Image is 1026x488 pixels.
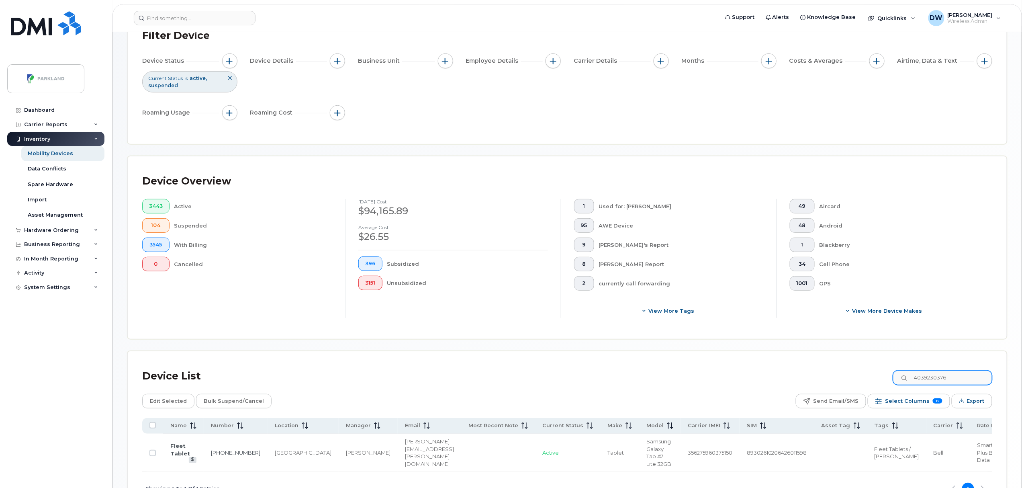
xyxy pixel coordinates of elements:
div: $26.55 [358,230,548,244]
span: Samsung Galaxy Tab A7 Lite 32GB [646,438,671,467]
span: 49 [797,203,808,209]
span: Rate Plan [977,422,1004,429]
div: Aircard [820,199,980,213]
span: Device Details [250,57,296,65]
span: 9 [581,242,587,248]
div: Suspended [174,218,333,233]
span: 356275960375150 [688,449,732,456]
span: Bell [934,449,944,456]
span: Knowledge Base [807,13,856,21]
span: Costs & Averages [789,57,845,65]
span: Roaming Usage [142,109,192,117]
button: 3151 [358,276,382,290]
span: 396 [365,260,376,267]
span: Months [682,57,707,65]
button: Send Email/SMS [796,394,866,408]
a: Knowledge Base [795,9,862,25]
span: 1 [797,242,808,248]
div: AWE Device [599,218,764,233]
button: 34 [790,257,815,271]
div: With Billing [174,238,333,252]
button: 1001 [790,276,815,291]
span: 8 [581,261,587,267]
button: 1 [790,238,815,252]
div: Device Overview [142,171,231,192]
span: Edit Selected [150,395,187,407]
div: Device List [142,366,201,387]
span: Carrier IMEI [688,422,720,429]
h4: [DATE] cost [358,199,548,204]
span: 3545 [149,242,163,248]
span: suspended [148,82,178,88]
span: DW [930,13,943,23]
span: Current Status [148,75,183,82]
span: Carrier Details [574,57,619,65]
span: Employee Details [466,57,521,65]
div: $94,165.89 [358,204,548,218]
span: Model [646,422,664,429]
span: 0 [149,261,163,267]
button: 3545 [142,238,170,252]
div: [PERSON_NAME]'s Report [599,238,764,252]
h4: Average cost [358,225,548,230]
button: 3443 [142,199,170,213]
span: View More Device Makes [852,307,922,315]
div: Blackberry [820,238,980,252]
span: Asset Tag [822,422,850,429]
span: SIM [747,422,757,429]
span: [PERSON_NAME][EMAIL_ADDRESS][PERSON_NAME][DOMAIN_NAME] [405,438,454,467]
div: Derrick Wildi [923,10,1007,26]
span: is [184,75,188,82]
a: Alerts [760,9,795,25]
div: GPS [820,276,980,291]
span: 3443 [149,203,163,209]
span: Carrier [934,422,953,429]
span: Manager [346,422,371,429]
div: Active [174,199,333,213]
span: Smartshare Plus BYOD Data [977,442,1008,463]
button: Export [952,394,992,408]
input: Find something... [134,11,255,25]
button: Edit Selected [142,394,194,408]
button: 0 [142,257,170,271]
span: Current Status [542,422,583,429]
span: Tablet [607,449,624,456]
span: 1 [581,203,587,209]
div: Cell Phone [820,257,980,271]
div: Filter Device [142,25,210,46]
button: 9 [574,238,594,252]
span: Select Columns [885,395,930,407]
button: Select Columns 19 [868,394,950,408]
button: 8 [574,257,594,271]
div: Subsidized [387,256,548,271]
a: Support [719,9,760,25]
button: 396 [358,256,382,271]
span: Roaming Cost [250,109,295,117]
div: Fleet Tablets / [PERSON_NAME] [875,445,919,460]
a: View Last Bill [189,457,196,463]
a: [PHONE_NUMBER] [211,449,260,456]
span: Support [732,13,754,21]
span: active [190,75,207,81]
span: 48 [797,222,808,229]
div: Used for: [PERSON_NAME] [599,199,764,213]
span: Name [170,422,187,429]
span: Business Unit [358,57,402,65]
span: Device Status [142,57,186,65]
button: 49 [790,199,815,213]
div: [PERSON_NAME] Report [599,257,764,271]
span: Number [211,422,234,429]
div: Quicklinks [862,10,921,26]
span: 19 [933,398,942,404]
span: Most Recent Note [468,422,518,429]
button: 95 [574,218,594,233]
input: Search Device List ... [893,371,992,385]
span: Email [405,422,420,429]
span: 95 [581,222,587,229]
span: Active [542,449,559,456]
span: Tags [875,422,889,429]
span: Location [275,422,298,429]
div: Cancelled [174,257,333,271]
span: Send Email/SMS [813,395,858,407]
span: [GEOGRAPHIC_DATA] [275,449,331,456]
